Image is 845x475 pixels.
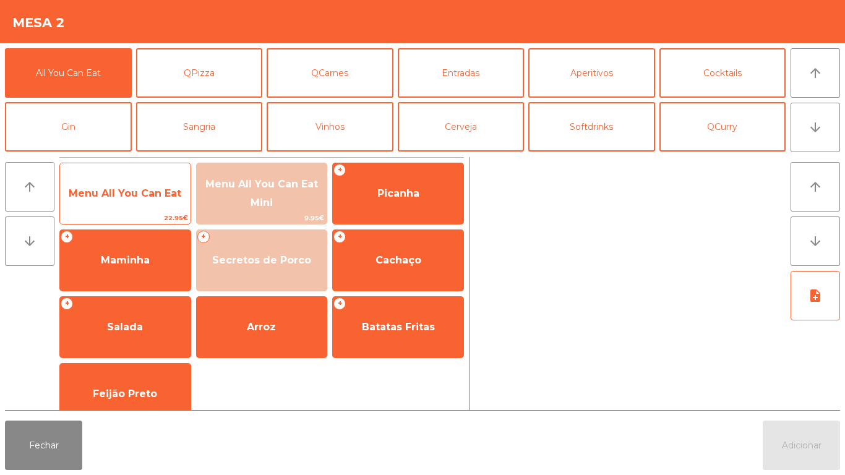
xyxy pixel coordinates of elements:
button: Softdrinks [528,102,655,152]
span: 9.95€ [197,212,327,224]
span: Batatas Fritas [362,321,435,333]
span: Menu All You Can Eat Mini [205,178,318,208]
span: + [333,231,346,243]
i: arrow_downward [808,120,823,135]
i: note_add [808,288,823,303]
button: Aperitivos [528,48,655,98]
span: Menu All You Can Eat [69,187,181,199]
i: arrow_upward [808,66,823,80]
button: QPizza [136,48,263,98]
h4: Mesa 2 [12,14,65,32]
button: arrow_downward [791,216,840,266]
button: arrow_upward [5,162,54,212]
i: arrow_upward [22,179,37,194]
button: All You Can Eat [5,48,132,98]
span: + [333,297,346,310]
span: + [61,231,73,243]
button: note_add [791,271,840,320]
button: Gin [5,102,132,152]
button: Fechar [5,421,82,470]
button: Entradas [398,48,525,98]
span: Cachaço [375,254,421,266]
span: Salada [107,321,143,333]
span: 22.95€ [60,212,191,224]
span: Picanha [377,187,419,199]
i: arrow_downward [22,234,37,249]
span: Maminha [101,254,150,266]
button: Sangria [136,102,263,152]
button: arrow_downward [5,216,54,266]
button: QCarnes [267,48,393,98]
i: arrow_downward [808,234,823,249]
button: QCurry [659,102,786,152]
span: Arroz [247,321,276,333]
i: arrow_upward [808,179,823,194]
span: Feijão Preto [93,388,157,400]
button: arrow_upward [791,48,840,98]
button: Cocktails [659,48,786,98]
span: + [61,297,73,310]
button: arrow_upward [791,162,840,212]
button: Cerveja [398,102,525,152]
span: + [197,231,210,243]
button: arrow_downward [791,103,840,152]
span: + [333,164,346,176]
span: Secretos de Porco [212,254,311,266]
button: Vinhos [267,102,393,152]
